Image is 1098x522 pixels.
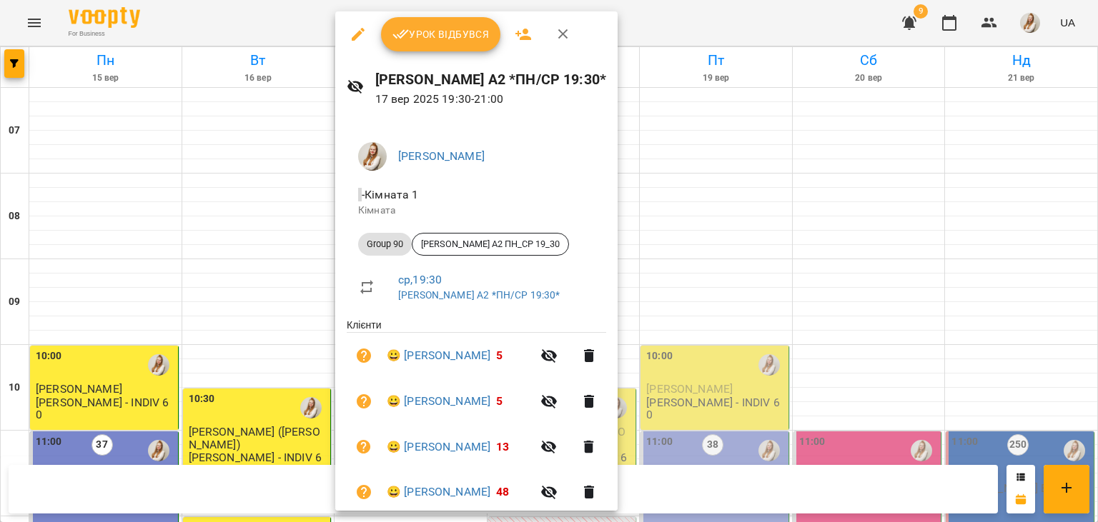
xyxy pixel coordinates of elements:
[347,475,381,509] button: Візит ще не сплачено. Додати оплату?
[358,142,387,171] img: db46d55e6fdf8c79d257263fe8ff9f52.jpeg
[412,233,569,256] div: [PERSON_NAME] А2 ПН_СР 19_30
[387,438,490,456] a: 😀 [PERSON_NAME]
[496,485,509,498] span: 48
[387,483,490,501] a: 😀 [PERSON_NAME]
[358,238,412,251] span: Group 90
[398,273,442,286] a: ср , 19:30
[347,430,381,464] button: Візит ще не сплачено. Додати оплату?
[398,289,560,301] a: [PERSON_NAME] А2 *ПН/СР 19:30*
[496,348,503,362] span: 5
[381,17,501,51] button: Урок відбувся
[412,238,568,251] span: [PERSON_NAME] А2 ПН_СР 19_30
[496,394,503,408] span: 5
[398,149,485,163] a: [PERSON_NAME]
[387,347,490,364] a: 😀 [PERSON_NAME]
[375,69,606,91] h6: [PERSON_NAME] А2 *ПН/СР 19:30*
[387,393,490,410] a: 😀 [PERSON_NAME]
[358,204,595,218] p: Кімната
[496,440,509,453] span: 13
[392,26,490,43] span: Урок відбувся
[375,91,606,108] p: 17 вер 2025 19:30 - 21:00
[358,188,422,201] span: - Кімната 1
[347,338,381,373] button: Візит ще не сплачено. Додати оплату?
[347,384,381,418] button: Візит ще не сплачено. Додати оплату?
